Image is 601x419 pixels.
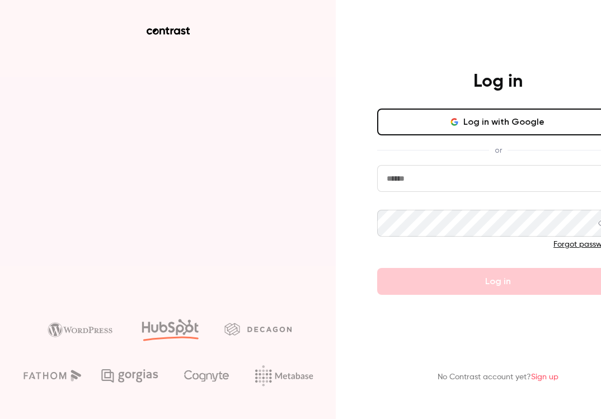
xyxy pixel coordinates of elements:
[224,323,292,335] img: decagon
[489,144,508,156] span: or
[438,371,558,383] p: No Contrast account yet?
[473,70,523,93] h4: Log in
[531,373,558,381] a: Sign up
